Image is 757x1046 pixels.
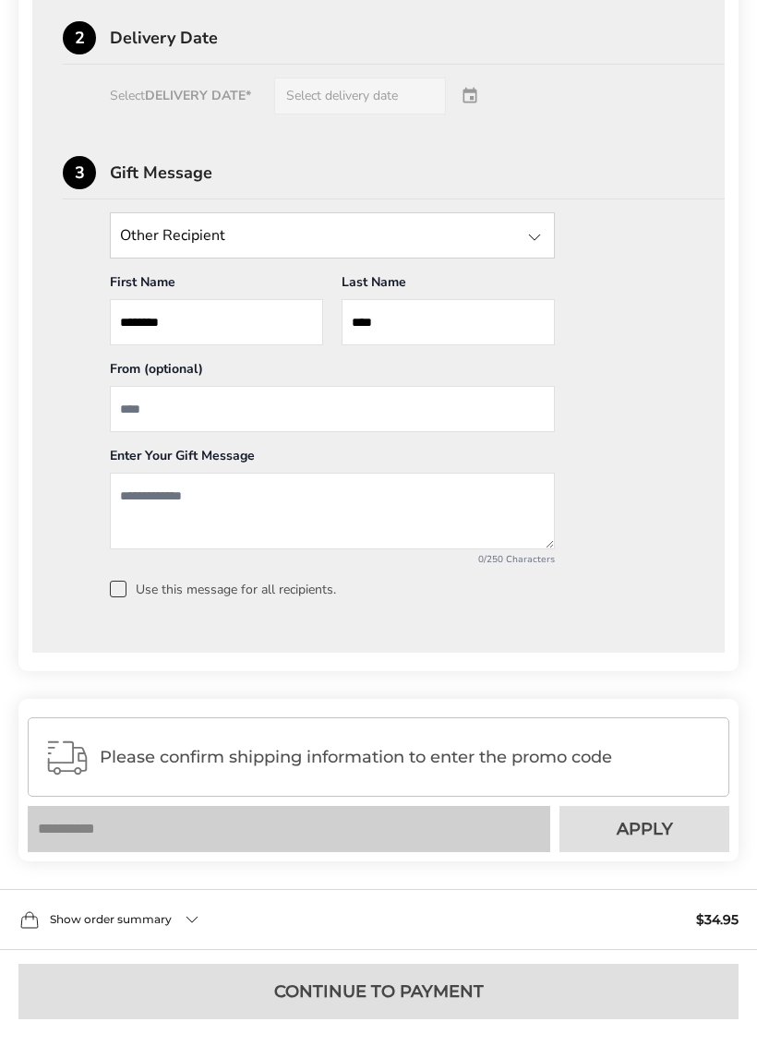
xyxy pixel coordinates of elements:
[110,165,725,182] div: Gift Message
[110,274,323,300] div: First Name
[110,30,725,47] div: Delivery Date
[110,213,555,259] input: State
[110,300,323,346] input: First Name
[696,914,739,927] span: $34.95
[110,387,555,433] input: From
[617,822,673,838] span: Apply
[110,554,555,567] div: 0/250 Characters
[100,749,713,767] span: Please confirm shipping information to enter the promo code
[63,157,96,190] div: 3
[110,361,555,387] div: From (optional)
[110,582,694,598] label: Use this message for all recipients.
[110,474,555,550] textarea: Add a message
[110,448,555,474] div: Enter Your Gift Message
[342,274,555,300] div: Last Name
[559,807,729,853] button: Apply
[63,22,96,55] div: 2
[18,965,739,1020] button: Continue to Payment
[50,915,172,926] span: Show order summary
[342,300,555,346] input: Last Name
